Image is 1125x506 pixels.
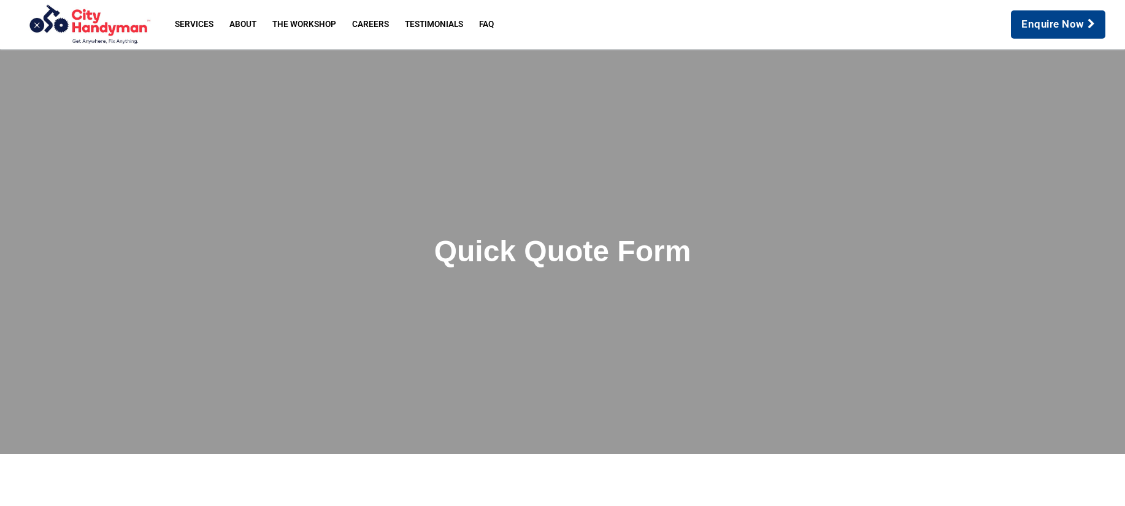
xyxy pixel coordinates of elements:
[213,234,912,269] h2: Quick Quote Form
[175,20,213,29] span: Services
[229,20,256,29] span: About
[264,13,344,36] a: The Workshop
[352,20,389,29] span: Careers
[471,13,502,36] a: FAQ
[167,13,221,36] a: Services
[221,13,264,36] a: About
[479,20,494,29] span: FAQ
[397,13,471,36] a: Testimonials
[405,20,463,29] span: Testimonials
[1011,10,1105,39] a: Enquire Now
[15,4,162,45] img: City Handyman | Melbourne
[272,20,336,29] span: The Workshop
[344,13,397,36] a: Careers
